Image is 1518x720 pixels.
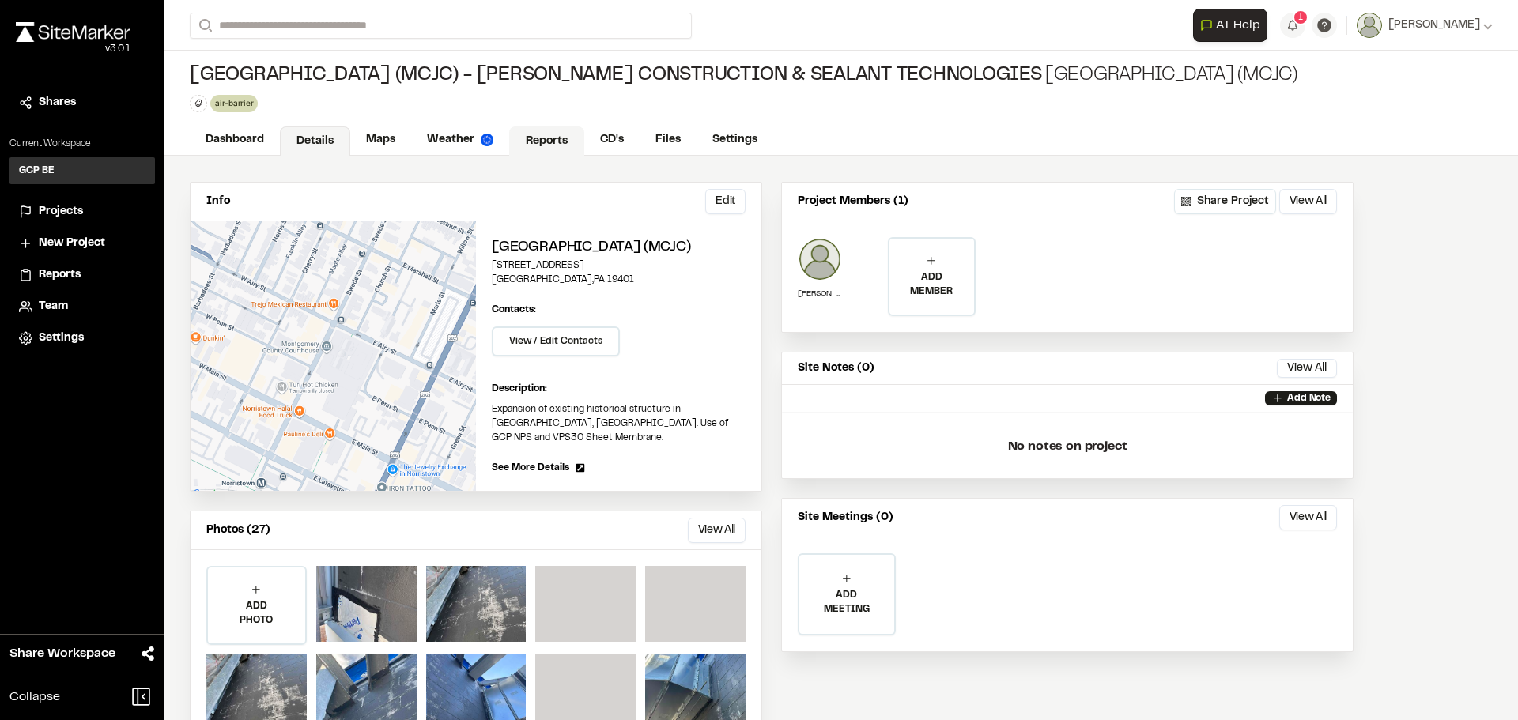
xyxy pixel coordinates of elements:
a: Maps [350,125,411,155]
img: Adham Bataineh [798,237,842,281]
button: View / Edit Contacts [492,326,620,356]
p: Project Members (1) [798,193,908,210]
p: Contacts: [492,303,536,317]
span: Reports [39,266,81,284]
span: Collapse [9,688,60,707]
h2: [GEOGRAPHIC_DATA] (MCJC) [492,237,746,258]
span: Projects [39,203,83,221]
p: ADD MEETING [799,588,894,616]
a: New Project [19,235,145,252]
a: Team [19,298,145,315]
span: Settings [39,330,84,347]
span: Team [39,298,68,315]
p: ADD PHOTO [208,599,305,628]
img: precipai.png [481,134,493,146]
button: [PERSON_NAME] [1357,13,1493,38]
span: Share Workspace [9,644,115,663]
a: Reports [19,266,145,284]
img: User [1357,13,1382,38]
a: Details [280,126,350,156]
span: See More Details [492,461,569,475]
p: No notes on project [795,421,1340,472]
p: [STREET_ADDRESS] [492,258,746,273]
p: Site Notes (0) [798,360,874,377]
p: Photos (27) [206,522,270,539]
img: rebrand.png [16,22,130,42]
span: New Project [39,235,105,252]
button: View All [1279,505,1337,530]
button: Share Project [1174,189,1276,214]
p: Site Meetings (0) [798,509,893,526]
p: Add Note [1287,391,1331,405]
button: 1 [1280,13,1305,38]
a: Settings [19,330,145,347]
span: [PERSON_NAME] [1388,17,1480,34]
span: 1 [1298,10,1303,25]
div: [GEOGRAPHIC_DATA] (MCJC) [190,63,1297,89]
span: [GEOGRAPHIC_DATA] (MCJC) - [PERSON_NAME] Construction & Sealant Technologies [190,63,1042,89]
button: Edit [705,189,746,214]
a: CD's [584,125,640,155]
button: View All [1277,359,1337,378]
a: Dashboard [190,125,280,155]
a: Shares [19,94,145,111]
div: air-barrier [210,95,258,111]
a: Reports [509,126,584,156]
p: [GEOGRAPHIC_DATA] , PA 19401 [492,273,746,287]
span: AI Help [1216,16,1260,35]
div: Open AI Assistant [1193,9,1274,42]
p: Info [206,193,230,210]
button: Open AI Assistant [1193,9,1267,42]
p: [PERSON_NAME] [798,288,842,300]
div: Oh geez...please don't... [16,42,130,56]
a: Weather [411,125,509,155]
a: Files [640,125,697,155]
p: Current Workspace [9,137,155,151]
a: Projects [19,203,145,221]
p: Expansion of existing historical structure in [GEOGRAPHIC_DATA], [GEOGRAPHIC_DATA]. Use of GCP NP... [492,402,746,445]
span: Shares [39,94,76,111]
h3: GCP BE [19,164,55,178]
p: Description: [492,382,746,396]
a: Settings [697,125,773,155]
button: View All [688,518,746,543]
button: Edit Tags [190,95,207,112]
button: View All [1279,189,1337,214]
p: ADD MEMBER [889,270,973,299]
button: Search [190,13,218,39]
